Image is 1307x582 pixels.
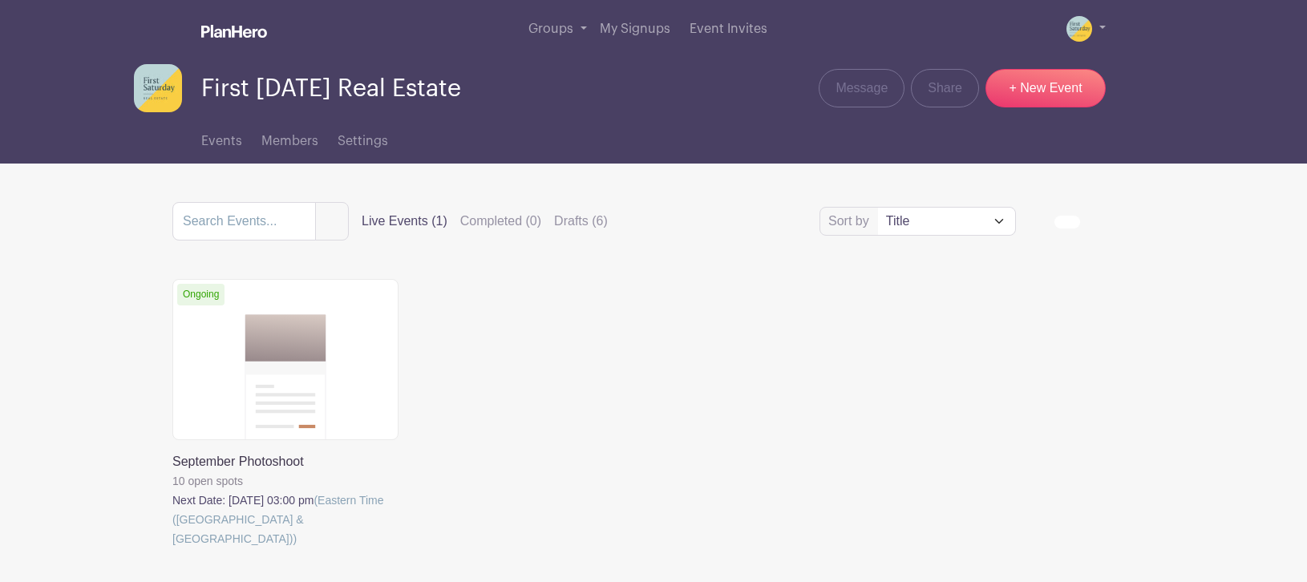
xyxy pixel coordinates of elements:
input: Search Events... [172,202,316,240]
label: Drafts (6) [554,212,608,231]
label: Sort by [828,212,874,231]
span: Events [201,135,242,148]
span: Share [928,79,962,98]
div: filters [362,212,608,231]
span: First [DATE] Real Estate [201,75,461,102]
span: Event Invites [690,22,767,35]
a: + New Event [985,69,1106,107]
div: order and view [1054,216,1135,228]
a: Events [201,112,242,164]
a: Message [819,69,904,107]
a: Settings [338,112,388,164]
label: Live Events (1) [362,212,447,231]
img: FS_Social_icon.jpg [134,64,182,112]
img: logo_white-6c42ec7e38ccf1d336a20a19083b03d10ae64f83f12c07503d8b9e83406b4c7d.svg [201,25,267,38]
a: Members [261,112,318,164]
label: Completed (0) [460,212,541,231]
span: Settings [338,135,388,148]
img: Untitled%20design%20copy.jpg [1066,16,1092,42]
span: Members [261,135,318,148]
span: Message [836,79,888,98]
span: My Signups [600,22,670,35]
a: Share [911,69,979,107]
span: Groups [528,22,573,35]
